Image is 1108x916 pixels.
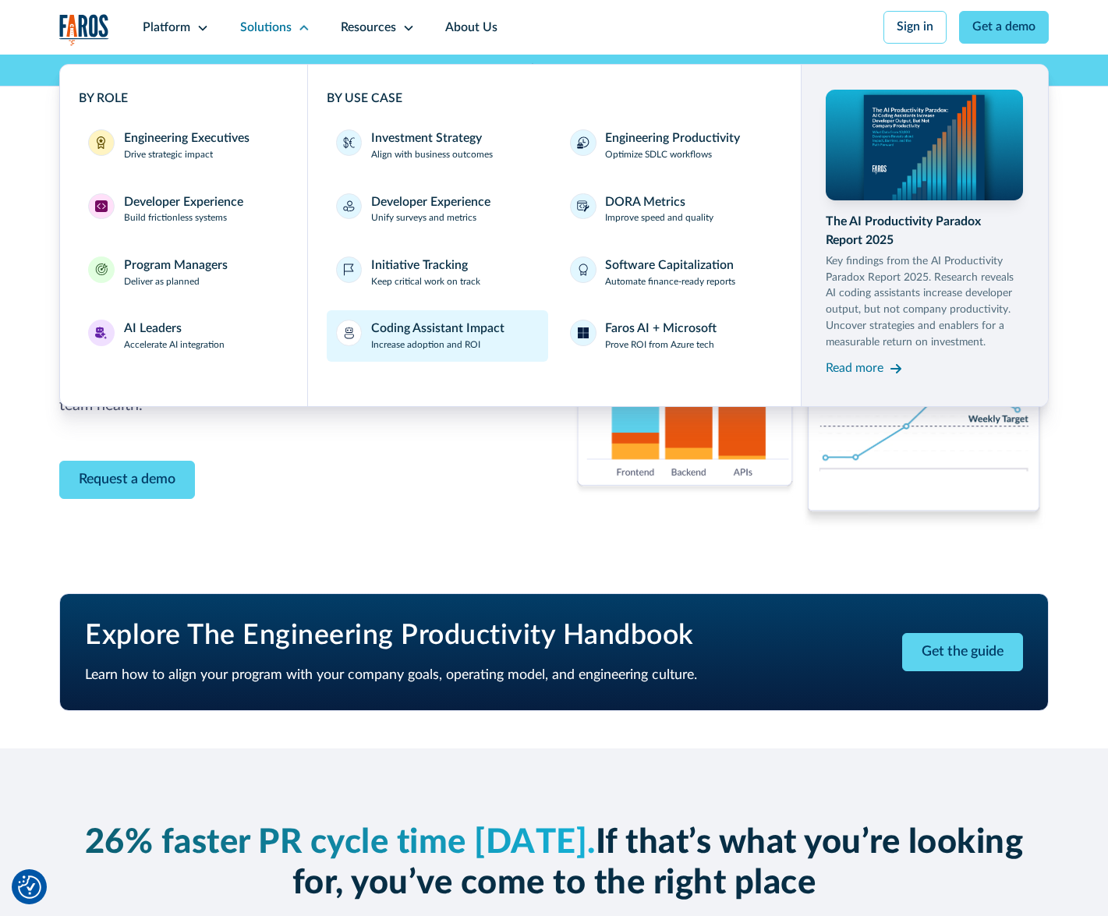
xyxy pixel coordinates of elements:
a: Initiative TrackingKeep critical work on track [327,247,548,298]
a: DORA MetricsImprove speed and quality [561,184,782,235]
a: Investment StrategyAlign with business outcomes [327,121,548,172]
img: Revisit consent button [18,875,41,899]
p: Key findings from the AI Productivity Paradox Report 2025. Research reveals AI coding assistants ... [826,253,1023,351]
div: Read more [826,359,883,378]
p: Accelerate AI integration [124,338,225,352]
div: Investment Strategy [371,129,482,148]
div: Platform [143,19,190,37]
p: Optimize SDLC workflows [605,148,712,162]
a: Get the guide [902,633,1023,671]
a: Program ManagersProgram ManagersDeliver as planned [79,247,289,298]
img: Logo of the analytics and reporting company Faros. [59,14,108,46]
img: Developer Experience [95,200,108,213]
img: AI Leaders [95,327,108,339]
p: Automate finance-ready reports [605,275,735,289]
button: Cookie Settings [18,875,41,899]
a: AI LeadersAI LeadersAccelerate AI integration [79,310,289,361]
div: Faros AI + Microsoft [605,320,717,338]
div: Engineering Productivity [605,129,740,148]
a: Faros AI + MicrosoftProve ROI from Azure tech [561,310,782,361]
a: Contact Modal [59,461,195,499]
p: Drive strategic impact [124,148,213,162]
a: Sign in [883,11,947,44]
a: Developer ExperienceDeveloper ExperienceBuild frictionless systems [79,184,289,235]
a: Get a demo [959,11,1049,44]
img: Engineering Executives [95,136,108,149]
a: Coding Assistant ImpactIncrease adoption and ROI [327,310,548,361]
p: Improve speed and quality [605,211,713,225]
p: Deliver as planned [124,275,200,289]
p: Align with business outcomes [371,148,493,162]
div: The AI Productivity Paradox Report 2025 [826,213,1023,250]
h2: Explore The Engineering Productivity Handbook [85,619,827,653]
div: BY USE CASE [327,90,783,108]
p: Increase adoption and ROI [371,338,480,352]
div: BY ROLE [79,90,289,108]
a: Engineering ExecutivesEngineering ExecutivesDrive strategic impact [79,121,289,172]
p: Keep critical work on track [371,275,480,289]
a: home [59,14,108,46]
div: Resources [341,19,396,37]
p: Build frictionless systems [124,211,227,225]
p: Prove ROI from Azure tech [605,338,714,352]
p: Learn how to align your program with your company goals, operating model, and engineering culture. [85,665,827,686]
p: Unify surveys and metrics [371,211,476,225]
div: Program Managers [124,256,228,275]
a: Software CapitalizationAutomate finance-ready reports [561,247,782,298]
div: Initiative Tracking [371,256,468,275]
div: Engineering Executives [124,129,250,148]
a: Engineering ProductivityOptimize SDLC workflows [561,121,782,172]
div: Developer Experience [371,193,490,212]
h3: If that’s what you’re looking for, you’ve come to the right place [59,822,1048,904]
span: 26% faster PR cycle time [DATE]. [85,826,596,860]
div: Software Capitalization [605,256,734,275]
img: Program Managers [95,263,108,276]
div: Solutions [240,19,292,37]
div: AI Leaders [124,320,182,338]
nav: Solutions [59,55,1048,407]
div: DORA Metrics [605,193,685,212]
div: Developer Experience [124,193,243,212]
a: Developer ExperienceUnify surveys and metrics [327,184,548,235]
a: The AI Productivity Paradox Report 2025Key findings from the AI Productivity Paradox Report 2025.... [826,90,1023,381]
div: Coding Assistant Impact [371,320,504,338]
